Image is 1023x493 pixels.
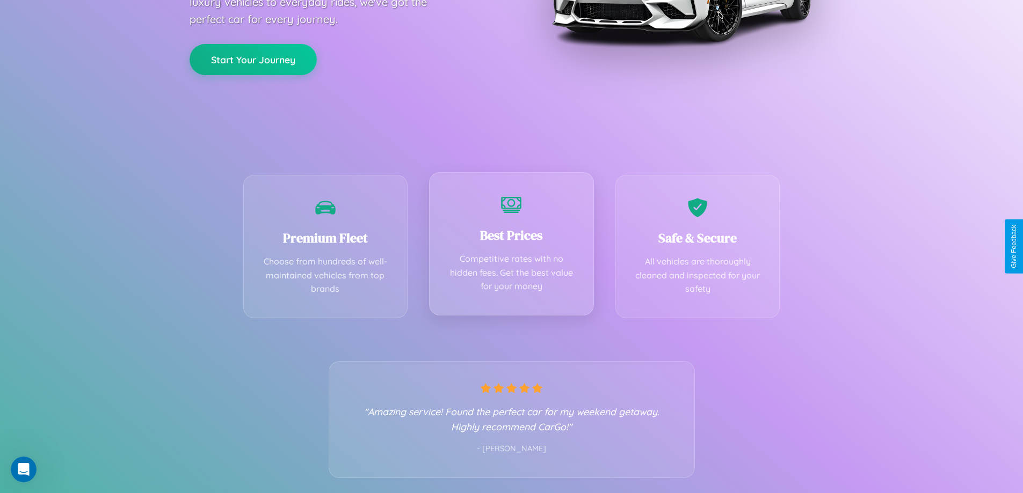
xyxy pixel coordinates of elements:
p: Competitive rates with no hidden fees. Get the best value for your money [446,252,577,293]
p: "Amazing service! Found the perfect car for my weekend getaway. Highly recommend CarGo!" [351,404,673,434]
div: Give Feedback [1010,225,1018,268]
h3: Safe & Secure [632,229,764,247]
p: All vehicles are thoroughly cleaned and inspected for your safety [632,255,764,296]
iframe: Intercom live chat [11,457,37,482]
button: Start Your Journey [190,44,317,75]
p: - [PERSON_NAME] [351,442,673,456]
p: Choose from hundreds of well-maintained vehicles from top brands [260,255,391,296]
h3: Premium Fleet [260,229,391,247]
h3: Best Prices [446,226,577,244]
